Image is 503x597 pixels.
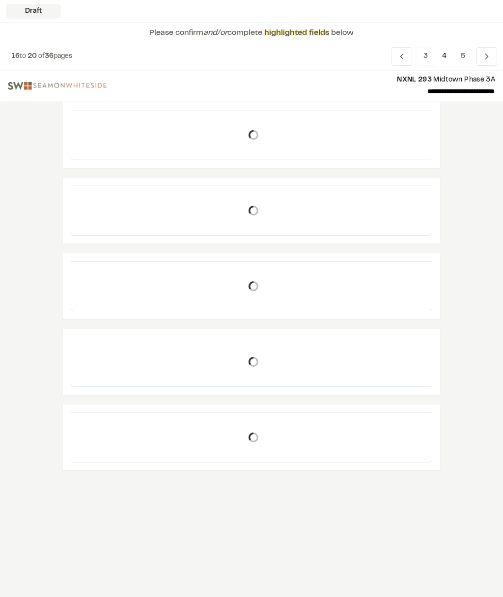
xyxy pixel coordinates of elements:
div: Draft [6,4,61,19]
p: Please confirm complete below [149,27,354,39]
span: 20 [28,54,37,59]
span: 5 [453,47,473,66]
span: 3 [416,47,435,66]
span: and/or [203,29,227,36]
p: to of pages [12,51,72,62]
span: NXNL 293 [397,77,432,83]
span: highlighted fields [264,29,329,36]
span: 36 [45,54,54,59]
span: 16 [12,54,20,59]
span: 4 [435,47,454,66]
p: Midtown Phase 3A [114,75,495,85]
nav: Navigation [391,47,497,66]
img: file [8,82,107,90]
